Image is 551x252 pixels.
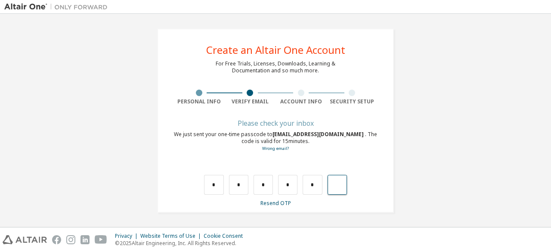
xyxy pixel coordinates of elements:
div: For Free Trials, Licenses, Downloads, Learning & Documentation and so much more. [216,60,335,74]
div: Cookie Consent [204,233,248,240]
span: [EMAIL_ADDRESS][DOMAIN_NAME] [272,131,365,138]
div: Verify Email [225,98,276,105]
div: Website Terms of Use [140,233,204,240]
div: Please check your inbox [173,121,378,126]
img: facebook.svg [52,235,61,244]
div: Personal Info [173,98,225,105]
a: Resend OTP [260,199,291,207]
img: instagram.svg [66,235,75,244]
a: Go back to the registration form [262,146,289,151]
img: altair_logo.svg [3,235,47,244]
p: © 2025 Altair Engineering, Inc. All Rights Reserved. [115,240,248,247]
img: Altair One [4,3,112,11]
div: Account Info [275,98,327,105]
div: Privacy [115,233,140,240]
div: We just sent your one-time passcode to . The code is valid for 15 minutes. [173,131,378,152]
div: Create an Altair One Account [206,45,345,55]
img: linkedin.svg [80,235,90,244]
div: Security Setup [327,98,378,105]
img: youtube.svg [95,235,107,244]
